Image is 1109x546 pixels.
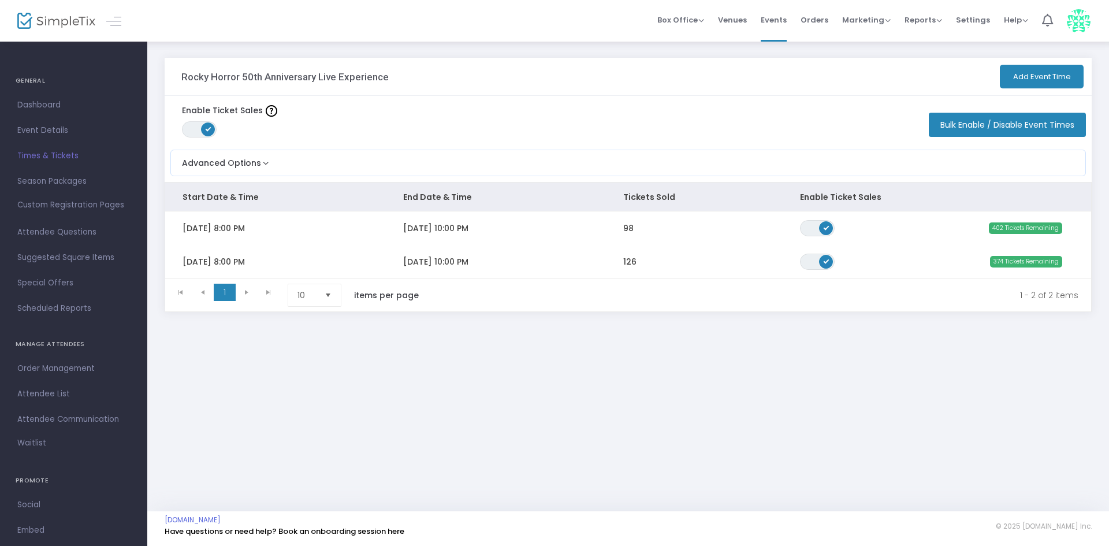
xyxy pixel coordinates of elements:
[606,183,782,211] th: Tickets Sold
[443,284,1078,307] kendo-pager-info: 1 - 2 of 2 items
[214,284,236,301] span: Page 1
[17,437,46,449] span: Waitlist
[823,224,829,230] span: ON
[297,289,315,301] span: 10
[761,5,787,35] span: Events
[17,98,130,113] span: Dashboard
[17,225,130,240] span: Attendee Questions
[17,523,130,538] span: Embed
[990,256,1062,268] span: 374 Tickets Remaining
[956,5,990,35] span: Settings
[320,284,336,306] button: Select
[386,183,606,211] th: End Date & Time
[989,222,1062,234] span: 402 Tickets Remaining
[623,256,637,268] span: 126
[1004,14,1028,25] span: Help
[17,301,130,316] span: Scheduled Reports
[183,256,245,268] span: [DATE] 8:00 PM
[165,526,404,537] a: Have questions or need help? Book an onboarding session here
[17,412,130,427] span: Attendee Communication
[181,71,389,83] h3: Rocky Horror 50th Anniversary Live Experience
[801,5,828,35] span: Orders
[17,123,130,138] span: Event Details
[182,105,277,117] label: Enable Ticket Sales
[171,150,271,169] button: Advanced Options
[354,289,419,301] label: items per page
[165,183,386,211] th: Start Date & Time
[165,183,1091,278] div: Data table
[718,5,747,35] span: Venues
[17,250,130,265] span: Suggested Square Items
[16,333,132,356] h4: MANAGE ATTENDEES
[403,222,468,234] span: [DATE] 10:00 PM
[17,174,130,189] span: Season Packages
[17,276,130,291] span: Special Offers
[996,522,1092,531] span: © 2025 [DOMAIN_NAME] Inc.
[929,113,1086,137] button: Bulk Enable / Disable Event Times
[16,69,132,92] h4: GENERAL
[657,14,704,25] span: Box Office
[165,515,221,525] a: [DOMAIN_NAME]
[17,387,130,402] span: Attendee List
[183,222,245,234] span: [DATE] 8:00 PM
[266,105,277,117] img: question-mark
[623,222,634,234] span: 98
[17,199,124,211] span: Custom Registration Pages
[17,361,130,376] span: Order Management
[783,183,915,211] th: Enable Ticket Sales
[823,258,829,263] span: ON
[206,126,211,132] span: ON
[905,14,942,25] span: Reports
[17,497,130,512] span: Social
[1000,65,1084,88] button: Add Event Time
[17,148,130,164] span: Times & Tickets
[16,469,132,492] h4: PROMOTE
[842,14,891,25] span: Marketing
[403,256,468,268] span: [DATE] 10:00 PM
